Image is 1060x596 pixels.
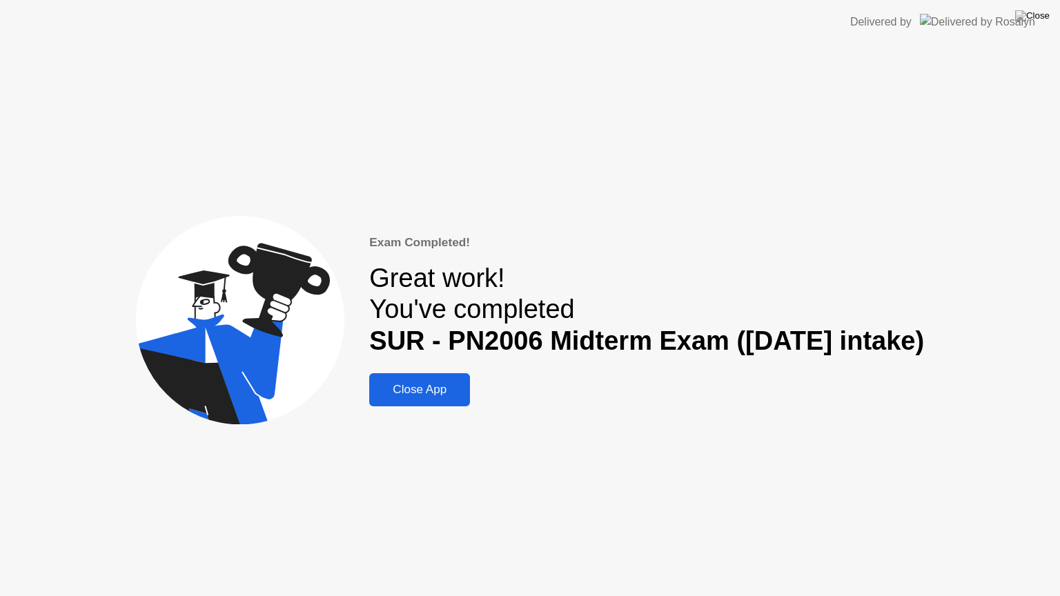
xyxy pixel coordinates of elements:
b: SUR - PN2006 Midterm Exam ([DATE] intake) [369,326,924,355]
div: Great work! You've completed [369,263,924,357]
img: Delivered by Rosalyn [920,14,1035,30]
button: Close App [369,373,470,406]
div: Delivered by [850,14,912,30]
div: Close App [373,383,466,397]
img: Close [1015,10,1050,21]
div: Exam Completed! [369,234,924,252]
